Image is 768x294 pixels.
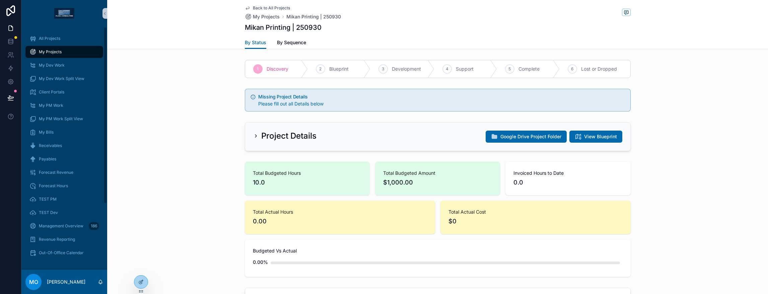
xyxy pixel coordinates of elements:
[25,126,103,138] a: My Bills
[39,116,83,122] span: My PM Work Split View
[253,170,362,176] span: Total Budgeted Hours
[258,101,324,106] span: Please fill out all Details below
[39,76,84,81] span: My Dev Work Split View
[25,59,103,71] a: My Dev Work
[54,8,74,19] img: App logo
[448,217,623,226] span: $0
[25,32,103,45] a: All Projects
[39,36,60,41] span: All Projects
[89,222,99,230] div: 186
[39,223,83,229] span: Management Overview
[486,131,567,143] button: Google Drive Project Folder
[382,66,384,72] span: 3
[39,170,73,175] span: Forecast Revenue
[39,63,65,68] span: My Dev Work
[25,46,103,58] a: My Projects
[39,210,58,215] span: TEST Dev
[25,247,103,259] a: Out-Of-Office Calendar
[261,131,317,141] h2: Project Details
[245,36,266,49] a: By Status
[253,178,362,187] span: 10.0
[257,66,259,72] span: 1
[446,66,448,72] span: 4
[39,183,68,189] span: Forecast Hours
[456,66,474,72] span: Support
[25,166,103,178] a: Forecast Revenue
[508,66,511,72] span: 5
[584,133,617,140] span: View Blueprint
[39,237,75,242] span: Revenue Reporting
[500,133,561,140] span: Google Drive Project Folder
[21,27,107,270] div: scrollable content
[253,217,427,226] span: 0.00
[258,94,625,99] h5: Missing Project Details
[286,13,341,20] a: Mikan Printing | 250930
[518,66,540,72] span: Complete
[329,66,349,72] span: Blueprint
[253,255,268,269] div: 0.00%
[25,86,103,98] a: Client Portals
[25,140,103,152] a: Receivables
[25,73,103,85] a: My Dev Work Split View
[277,36,306,50] a: By Sequence
[581,66,617,72] span: Lost or Dropped
[25,233,103,245] a: Revenue Reporting
[25,207,103,219] a: TEST Dev
[253,209,427,215] span: Total Actual Hours
[39,89,64,95] span: Client Portals
[253,13,280,20] span: My Projects
[39,143,62,148] span: Receivables
[571,66,573,72] span: 6
[245,39,266,46] span: By Status
[245,5,290,11] a: Back to All Projects
[39,197,57,202] span: TEST PM
[25,220,103,232] a: Management Overview186
[39,156,56,162] span: Payables
[513,178,622,187] span: 0.0
[25,180,103,192] a: Forecast Hours
[277,39,306,46] span: By Sequence
[25,153,103,165] a: Payables
[245,23,322,32] h1: Mikan Printing | 250930
[569,131,622,143] button: View Blueprint
[25,113,103,125] a: My PM Work Split View
[39,130,54,135] span: My Bills
[383,170,492,176] span: Total Budgeted Amount
[267,66,288,72] span: Discovery
[253,247,623,254] span: Budgeted Vs Actual
[448,209,623,215] span: Total Actual Cost
[319,66,322,72] span: 2
[383,178,492,187] span: $1,000.00
[253,5,290,11] span: Back to All Projects
[47,279,85,285] p: [PERSON_NAME]
[245,13,280,20] a: My Projects
[39,103,63,108] span: My PM Work
[25,99,103,112] a: My PM Work
[513,170,622,176] span: Invoiced Hours to Date
[39,250,84,255] span: Out-Of-Office Calendar
[258,100,625,107] div: Please fill out all Details below
[39,49,62,55] span: My Projects
[392,66,421,72] span: Development
[25,193,103,205] a: TEST PM
[29,278,38,286] span: MO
